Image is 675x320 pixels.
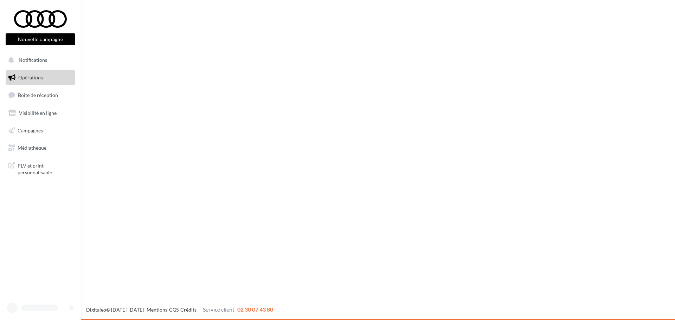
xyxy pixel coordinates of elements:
a: PLV et print personnalisable [4,158,77,179]
a: Campagnes [4,123,77,138]
a: Boîte de réception [4,87,77,103]
a: Opérations [4,70,77,85]
span: © [DATE]-[DATE] - - - [86,307,273,313]
a: Mentions [147,307,167,313]
span: Opérations [18,74,43,80]
a: Digitaleo [86,307,106,313]
span: PLV et print personnalisable [18,161,72,176]
span: Médiathèque [18,145,46,151]
a: CGS [169,307,179,313]
span: Service client [203,306,234,313]
span: 02 30 07 43 80 [237,306,273,313]
a: Crédits [180,307,197,313]
button: Nouvelle campagne [6,33,75,45]
a: Visibilité en ligne [4,106,77,120]
span: Visibilité en ligne [19,110,57,116]
button: Notifications [4,53,74,67]
span: Campagnes [18,127,43,133]
span: Boîte de réception [18,92,58,98]
span: Notifications [19,57,47,63]
a: Médiathèque [4,141,77,155]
